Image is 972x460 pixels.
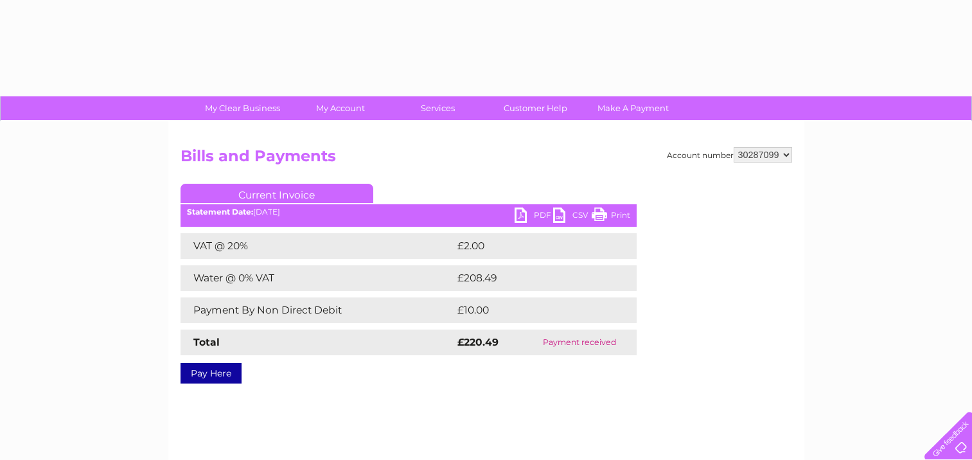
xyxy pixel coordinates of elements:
[454,265,614,291] td: £208.49
[482,96,588,120] a: Customer Help
[515,208,553,226] a: PDF
[181,297,454,323] td: Payment By Non Direct Debit
[522,330,637,355] td: Payment received
[181,265,454,291] td: Water @ 0% VAT
[457,336,499,348] strong: £220.49
[181,233,454,259] td: VAT @ 20%
[667,147,792,163] div: Account number
[592,208,630,226] a: Print
[187,207,253,217] b: Statement Date:
[181,208,637,217] div: [DATE]
[580,96,686,120] a: Make A Payment
[193,336,220,348] strong: Total
[553,208,592,226] a: CSV
[181,147,792,172] h2: Bills and Payments
[454,233,607,259] td: £2.00
[385,96,491,120] a: Services
[454,297,610,323] td: £10.00
[181,184,373,203] a: Current Invoice
[181,363,242,384] a: Pay Here
[287,96,393,120] a: My Account
[190,96,296,120] a: My Clear Business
